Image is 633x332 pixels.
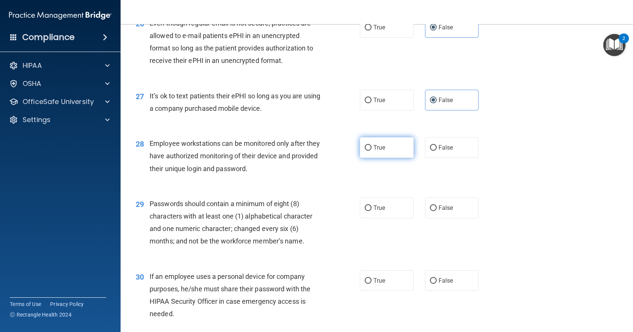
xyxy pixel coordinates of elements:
input: False [430,145,437,151]
input: True [365,278,372,284]
p: OfficeSafe University [23,97,94,106]
input: True [365,145,372,151]
a: Privacy Policy [50,300,84,308]
span: 29 [136,200,144,209]
span: Passwords should contain a minimum of eight (8) characters with at least one (1) alphabetical cha... [150,200,313,245]
span: True [373,96,385,104]
input: True [365,25,372,31]
span: True [373,277,385,284]
a: HIPAA [9,61,110,70]
input: True [365,98,372,103]
span: False [439,277,453,284]
a: OfficeSafe University [9,97,110,106]
span: False [439,96,453,104]
input: False [430,98,437,103]
input: True [365,205,372,211]
span: Ⓒ Rectangle Health 2024 [10,311,72,318]
span: 27 [136,92,144,101]
span: False [439,24,453,31]
input: False [430,278,437,284]
p: OSHA [23,79,41,88]
span: True [373,204,385,211]
div: 2 [622,38,625,48]
input: False [430,25,437,31]
p: Settings [23,115,50,124]
span: Employee workstations can be monitored only after they have authorized monitoring of their device... [150,139,320,172]
a: Settings [9,115,110,124]
button: Open Resource Center, 2 new notifications [603,34,625,56]
input: False [430,205,437,211]
span: 26 [136,19,144,28]
span: 28 [136,139,144,148]
span: If an employee uses a personal device for company purposes, he/she must share their password with... [150,272,310,318]
img: PMB logo [9,8,112,23]
a: OSHA [9,79,110,88]
span: True [373,144,385,151]
span: 30 [136,272,144,282]
h4: Compliance [22,32,75,43]
p: HIPAA [23,61,42,70]
span: It’s ok to text patients their ePHI so long as you are using a company purchased mobile device. [150,92,320,112]
span: False [439,204,453,211]
span: True [373,24,385,31]
a: Terms of Use [10,300,41,308]
span: False [439,144,453,151]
